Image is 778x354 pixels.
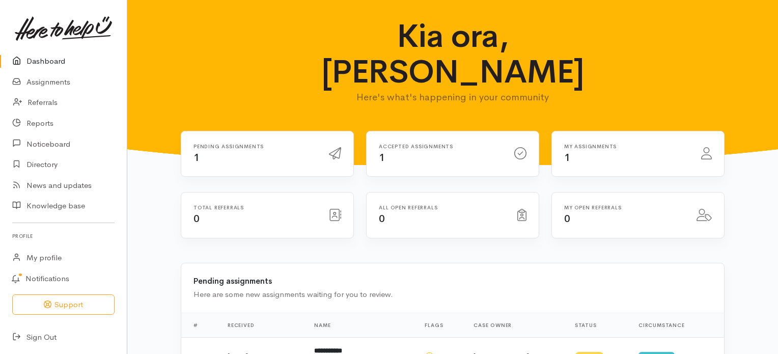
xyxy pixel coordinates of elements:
[219,313,306,337] th: Received
[193,151,200,164] span: 1
[567,313,630,337] th: Status
[193,289,712,301] div: Here are some new assignments waiting for you to review.
[12,294,115,315] button: Support
[12,229,115,243] h6: Profile
[564,205,684,210] h6: My open referrals
[564,151,570,164] span: 1
[564,144,689,149] h6: My assignments
[193,144,317,149] h6: Pending assignments
[306,313,416,337] th: Name
[193,205,317,210] h6: Total referrals
[193,212,200,225] span: 0
[379,212,385,225] span: 0
[181,313,219,337] th: #
[564,212,570,225] span: 0
[302,90,603,104] p: Here's what's happening in your community
[302,18,603,90] h1: Kia ora, [PERSON_NAME]
[379,151,385,164] span: 1
[379,144,502,149] h6: Accepted assignments
[630,313,724,337] th: Circumstance
[416,313,465,337] th: Flags
[193,276,272,286] b: Pending assignments
[379,205,505,210] h6: All open referrals
[465,313,567,337] th: Case Owner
